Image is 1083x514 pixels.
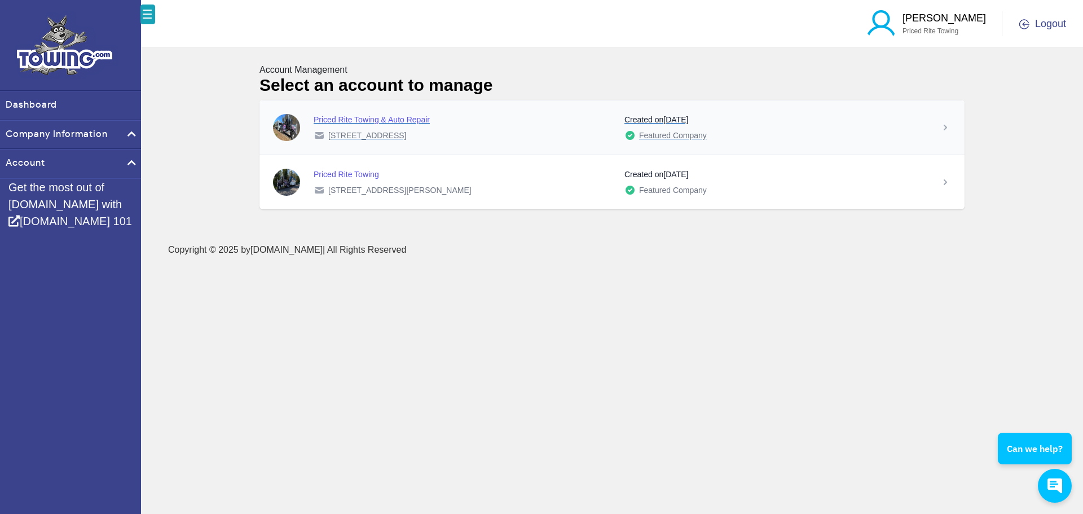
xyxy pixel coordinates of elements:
[314,114,615,125] div: Priced Rite Towing & Auto Repair
[273,114,300,141] img: Priced Rite Towing & Auto Repair Logo
[663,170,688,179] time: [DATE]
[273,169,300,196] img: Priced Rite Towing Logo
[328,184,472,196] span: [STREET_ADDRESS][PERSON_NAME]
[624,169,926,180] div: Created on
[624,114,926,125] div: Created on
[314,169,615,180] div: Priced Rite Towing
[259,100,965,155] a: Priced Rite Towing & Auto Repair Logo Priced Rite Towing & Auto Repair [STREET_ADDRESS] Created o...
[259,75,965,95] h2: Select an account to manage
[624,130,926,141] div: Featured Company
[1035,17,1066,31] span: Logout
[250,245,323,254] a: [DOMAIN_NAME]
[663,115,688,124] time: [DATE]
[989,402,1083,514] iframe: Conversations
[1019,19,1029,29] img: OGOUT.png
[902,27,958,35] span: Priced Rite Towing
[902,11,986,26] p: [PERSON_NAME]
[168,243,1083,257] p: Copyright © 2025 by | All Rights Reserved
[11,11,118,79] img: logo.png
[8,215,132,227] a: [DOMAIN_NAME] 101
[328,130,406,141] span: [STREET_ADDRESS]
[259,64,965,75] h5: Account Management
[259,155,965,209] a: Priced Rite Towing Logo Priced Rite Towing [STREET_ADDRESS][PERSON_NAME] Created on[DATE] Feature...
[865,9,902,41] img: blue-user.png
[902,11,986,35] a: [PERSON_NAME] Priced Rite Towing
[624,184,926,196] div: Featured Company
